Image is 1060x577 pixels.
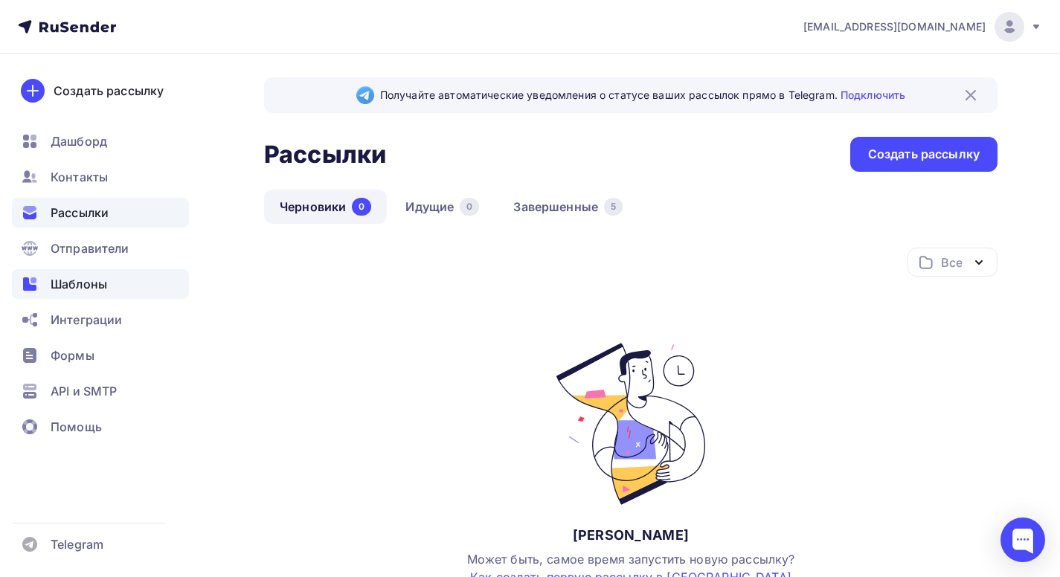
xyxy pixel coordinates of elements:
span: Контакты [51,168,108,186]
a: Шаблоны [12,269,189,299]
a: Завершенные5 [498,190,638,224]
h2: Рассылки [264,140,386,170]
a: Подключить [841,88,905,101]
img: Telegram [356,86,374,104]
div: [PERSON_NAME] [573,526,689,544]
span: API и SMTP [51,382,117,400]
div: Создать рассылку [868,146,980,163]
a: Рассылки [12,198,189,228]
span: Шаблоны [51,275,107,293]
span: Telegram [51,535,103,553]
span: Получайте автоматические уведомления о статусе ваших рассылок прямо в Telegram. [380,88,905,103]
span: [EMAIL_ADDRESS][DOMAIN_NAME] [803,19,986,34]
a: Контакты [12,162,189,192]
span: Дашборд [51,132,107,150]
a: Формы [12,341,189,370]
span: Интеграции [51,311,122,329]
a: Идущие0 [390,190,495,224]
button: Все [908,248,998,277]
a: Черновики0 [264,190,387,224]
a: Отправители [12,233,189,263]
span: Отправители [51,239,129,257]
a: [EMAIL_ADDRESS][DOMAIN_NAME] [803,12,1042,42]
a: Дашборд [12,126,189,156]
span: Помощь [51,418,102,436]
div: 0 [352,198,371,216]
div: 5 [604,198,623,216]
div: 0 [460,198,479,216]
span: Рассылки [51,204,109,222]
div: Создать рассылку [54,82,164,100]
span: Формы [51,346,94,364]
div: Все [941,254,962,271]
